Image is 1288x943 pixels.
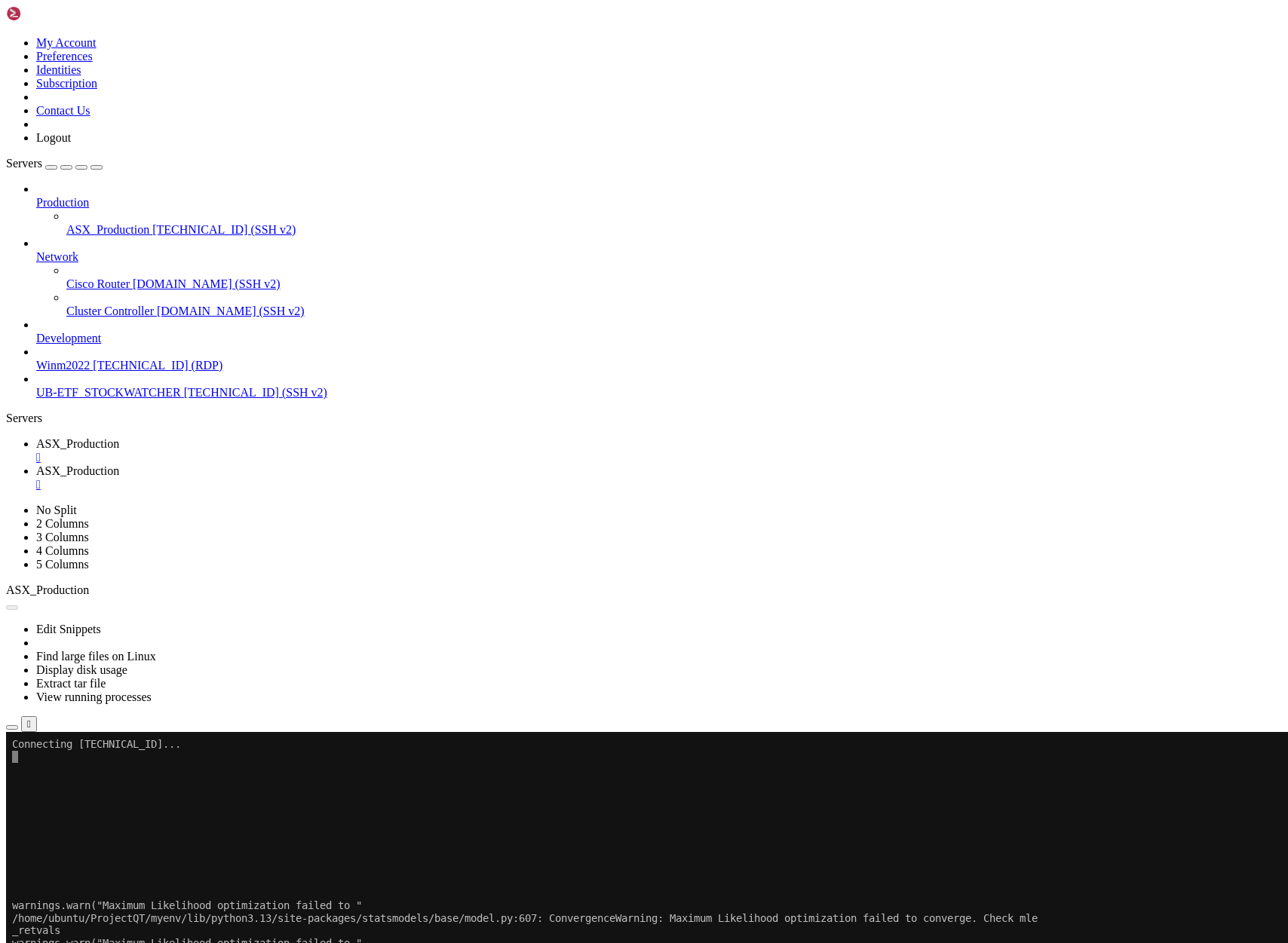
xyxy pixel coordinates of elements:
a: ASX_Production [TECHNICAL_ID] (SSH v2) [66,223,1282,237]
a: My Account [36,36,97,49]
x-row: warnings.warn("Maximum Likelihood optimization failed to " [6,420,1091,433]
x-row: Connecting [TECHNICAL_ID]... [6,6,1091,19]
a: Extract tar file [36,677,106,690]
x-row: /home/ubuntu/ProjectQT/myenv/lib/python3.13/site-packages/statsmodels/base/model.py:607: Converge... [6,93,1091,106]
a: Subscription [36,77,97,90]
x-row: _retvals [6,182,1091,194]
x-row: warnings.warn("Maximum Likelihood optimization failed to " [6,458,1091,470]
x-row: warnings.warn("Maximum Likelihood optimization failed to " [6,382,1091,395]
x-row: _retvals [6,294,1091,307]
x-row: /home/ubuntu/ProjectQT/myenv/lib/python3.13/site-packages/statsmodels/base/model.py:607: Converge... [6,470,1091,482]
x-row: /home/ubuntu/ProjectQT/myenv/lib/python3.13/site-packages/statsmodels/base/model.py:607: Converge... [6,131,1091,144]
x-row: _retvals [6,31,1091,44]
a:  [36,451,1282,464]
x-row: [DATE] 05:14:48.814 Please replace `use_container_width` with `width`. [6,758,1091,771]
a: Cisco Router [DOMAIN_NAME] (SSH v2) [66,277,1282,291]
x-row: For `use_container_width=True`, use `width='stretch'`. For `use_container_width=False`, use `widt... [6,808,1091,821]
a: Winm2022 [TECHNICAL_ID] (RDP) [36,359,1282,372]
a: ASX_Production [36,437,1282,464]
li: Network [36,237,1282,318]
x-row: warnings.warn("Maximum Likelihood optimization failed to " [6,608,1091,620]
button:  [21,716,37,732]
span: Winm2022 [36,359,90,372]
a: Edit Snippets [36,623,101,635]
a: Logout [36,131,71,144]
x-row: warnings.warn("Maximum Likelihood optimization failed to " [6,269,1091,282]
x-row: warnings.warn("Maximum Likelihood optimization failed to " [6,683,1091,696]
span: Cisco Router [66,277,130,290]
x-row: warnings.warn("Maximum Likelihood optimization failed to " [6,494,1091,507]
img: Shellngn [6,6,93,21]
span: Cluster Controller [66,305,154,317]
a: 5 Columns [36,558,89,571]
a: Preferences [36,50,93,63]
x-row: _retvals [6,144,1091,157]
div: (0, 65) [6,821,12,834]
x-row: _retvals [6,670,1091,683]
x-row: /home/ubuntu/ProjectQT/myenv/lib/python3.13/site-packages/statsmodels/base/model.py:607: Converge... [6,57,1091,69]
x-row: warnings.warn("Maximum Likelihood optimization failed to " [6,44,1091,57]
x-row: _retvals [6,595,1091,608]
x-row: warnings.warn("Maximum Likelihood optimization failed to " [6,344,1091,357]
div: Servers [6,412,1282,425]
a: UB-ETF_STOCKWATCHER [TECHNICAL_ID] (SSH v2) [36,386,1282,400]
x-row: _retvals [6,69,1091,81]
a: Development [36,332,1282,345]
span: [DOMAIN_NAME] (SSH v2) [133,277,281,290]
span: UB-ETF_STOCKWATCHER [36,386,181,399]
div: (0, 1) [6,19,12,32]
x-row: warnings.warn("Maximum Likelihood optimization failed to " [6,532,1091,545]
x-row: /home/ubuntu/ProjectQT/myenv/lib/python3.13/site-packages/statsmodels/base/model.py:607: Converge... [6,244,1091,257]
x-row: _retvals [6,482,1091,495]
x-row: warnings.warn("Maximum Likelihood optimization failed to " [6,307,1091,320]
span: [TECHNICAL_ID] (RDP) [93,359,222,372]
x-row: /home/ubuntu/ProjectQT/myenv/lib/python3.13/site-packages/statsmodels/base/model.py:607: Converge... [6,394,1091,407]
a: 3 Columns [36,531,89,543]
x-row: warnings.warn("Maximum Likelihood optimization failed to " [6,81,1091,94]
a: Servers [6,157,103,170]
x-row: warnings.warn("Maximum Likelihood optimization failed to " [6,157,1091,170]
x-row: warnings.warn("Maximum Likelihood optimization failed to " [6,6,1091,19]
span: [TECHNICAL_ID] (SSH v2) [184,386,327,399]
x-row: _retvals [6,369,1091,382]
x-row: _retvals [6,219,1091,232]
x-row: /home/ubuntu/ProjectQT/myenv/lib/python3.13/site-packages/statsmodels/base/model.py:607: Converge... [6,282,1091,295]
x-row: /home/ubuntu/ProjectQT/myenv/lib/python3.13/site-packages/statsmodels/base/model.py:607: Converge... [6,507,1091,520]
x-row: _retvals [6,332,1091,344]
x-row: _retvals [6,106,1091,119]
li: Cisco Router [DOMAIN_NAME] (SSH v2) [66,264,1282,291]
x-row: `use_container_width` will be removed after [DATE]. [6,721,1091,733]
x-row: _retvals [6,558,1091,571]
a: Network [36,250,1282,264]
a: View running processes [36,690,152,703]
li: Development [36,318,1282,345]
x-row: For `use_container_width=True`, use `width='stretch'`. For `use_container_width=False`, use `widt... [6,746,1091,758]
span: ASX_Production [66,223,149,236]
a: Display disk usage [36,663,127,676]
span: Servers [6,157,42,170]
span: ASX_Production [6,583,89,596]
x-row: /home/ubuntu/ProjectQT/myenv/lib/python3.13/site-packages/statsmodels/base/model.py:607: Converge... [6,658,1091,671]
span: [TECHNICAL_ID] (SSH v2) [152,223,296,236]
span: Network [36,250,78,263]
span: [0] 0:python3* "vps-52a4c955" 05:16 [DATE] [6,833,1014,846]
li: UB-ETF_STOCKWATCHER [TECHNICAL_ID] (SSH v2) [36,372,1282,400]
a: ASX_Production [36,464,1282,491]
a: No Split [36,504,77,516]
x-row: /home/ubuntu/ProjectQT/myenv/lib/python3.13/site-packages/statsmodels/base/model.py:607: Converge... [6,545,1091,558]
x-row: /home/ubuntu/ProjectQT/myenv/lib/python3.13/site-packages/statsmodels/base/model.py:607: Converge... [6,583,1091,595]
x-row: /home/ubuntu/ProjectQT/myenv/lib/python3.13/site-packages/statsmodels/base/model.py:607: Converge... [6,620,1091,633]
div:  [27,718,31,730]
x-row: /home/ubuntu/ProjectQT/myenv/lib/python3.13/site-packages/statsmodels/base/model.py:607: Converge... [6,432,1091,445]
x-row: _retvals [6,407,1091,420]
x-row: _retvals [6,445,1091,458]
a: Cluster Controller [DOMAIN_NAME] (SSH v2) [66,305,1282,318]
x-row: /home/ubuntu/ProjectQT/myenv/lib/python3.13/site-packages/statsmodels/base/model.py:607: Converge... [6,19,1091,32]
x-row: [DATE] 05:14:48.802 Please replace `use_container_width` with `width`. [6,695,1091,708]
x-row: warnings.warn("Maximum Likelihood optimization failed to " [6,119,1091,132]
a: Find large files on Linux [36,650,156,663]
li: Cluster Controller [DOMAIN_NAME] (SSH v2) [66,291,1282,318]
x-row: /home/ubuntu/ProjectQT/myenv/lib/python3.13/site-packages/statsmodels/base/model.py:607: Converge... [6,357,1091,370]
x-row: _retvals [6,257,1091,270]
